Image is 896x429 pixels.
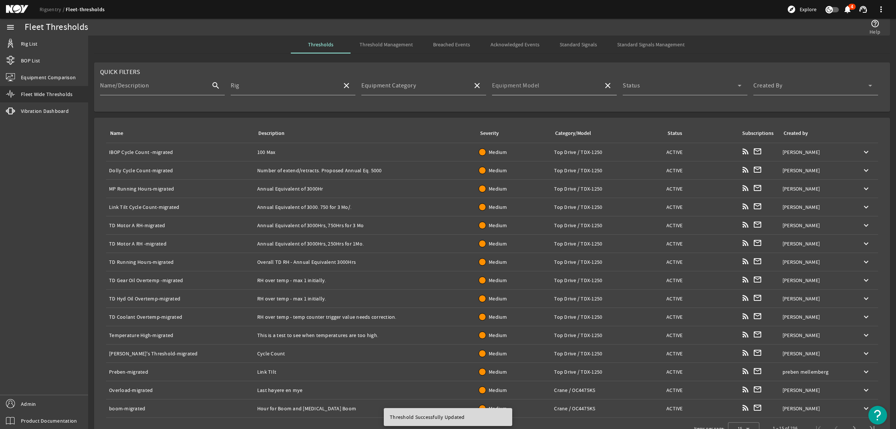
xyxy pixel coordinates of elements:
[21,57,40,64] span: BOP List
[473,81,482,90] mat-icon: close
[489,259,507,265] span: Medium
[753,275,762,284] mat-icon: mail_outline
[617,42,685,47] span: Standard Signals Management
[109,203,251,211] div: Link Tilt Cycle Count-migrated
[489,240,507,247] span: Medium
[554,331,660,339] div: Top Drive / TDX-1250
[554,295,660,302] div: Top Drive / TDX-1250
[783,350,851,357] div: [PERSON_NAME]
[783,386,851,394] div: [PERSON_NAME]
[6,23,15,32] mat-icon: menu
[100,82,149,89] mat-label: Name/Description
[40,6,66,13] a: Rigsentry
[741,403,750,412] mat-icon: rss_feed
[666,148,735,156] div: ACTIVE
[489,185,507,192] span: Medium
[554,222,660,229] div: Top Drive / TDX-1250
[753,293,762,302] mat-icon: mail_outline
[783,258,851,266] div: [PERSON_NAME]
[862,276,871,285] mat-icon: keyboard_arrow_down
[109,277,251,284] div: TD Gear Oil Overtemp -migrated
[784,3,819,15] button: Explore
[862,349,871,358] mat-icon: keyboard_arrow_down
[554,368,660,376] div: Top Drive / TDX-1250
[862,404,871,413] mat-icon: keyboard_arrow_down
[862,294,871,303] mat-icon: keyboard_arrow_down
[21,107,69,115] span: Vibration Dashboard
[843,5,852,14] mat-icon: notifications
[783,331,851,339] div: [PERSON_NAME]
[489,149,507,155] span: Medium
[862,166,871,175] mat-icon: keyboard_arrow_down
[623,82,640,89] mat-label: Status
[862,331,871,340] mat-icon: keyboard_arrow_down
[554,148,660,156] div: Top Drive / TDX-1250
[109,350,251,357] div: [PERSON_NAME]'s Threshold-migrated
[109,148,251,156] div: IBOP Cycle Count -migrated
[554,313,660,321] div: Top Drive / TDX-1250
[489,314,507,320] span: Medium
[741,330,750,339] mat-icon: rss_feed
[21,74,76,81] span: Equipment Comparison
[360,42,413,47] span: Threshold Management
[753,348,762,357] mat-icon: mail_outline
[257,148,473,156] div: 100 Max
[603,81,612,90] mat-icon: close
[666,350,735,357] div: ACTIVE
[560,42,597,47] span: Standard Signals
[753,183,762,192] mat-icon: mail_outline
[491,42,539,47] span: Acknowledged Events
[257,331,473,339] div: This is a test to see when temperatures are too high.
[554,277,660,284] div: Top Drive / TDX-1250
[554,167,660,174] div: Top Drive / TDX-1250
[741,147,750,156] mat-icon: rss_feed
[666,368,735,376] div: ACTIVE
[489,295,507,302] span: Medium
[783,148,851,156] div: [PERSON_NAME]
[783,295,851,302] div: [PERSON_NAME]
[783,313,851,321] div: [PERSON_NAME]
[666,167,735,174] div: ACTIVE
[257,240,473,247] div: Annual Equivalent of 3000Hrs, 250Hrs for 1Mo.
[783,185,851,192] div: [PERSON_NAME]
[66,6,105,13] a: Fleet-thresholds
[753,385,762,394] mat-icon: mail_outline
[753,312,762,321] mat-icon: mail_outline
[783,222,851,229] div: [PERSON_NAME]
[742,129,774,138] div: Subscriptions
[257,295,473,302] div: RH over temp - max 1 initially.
[783,277,851,284] div: [PERSON_NAME]
[862,312,871,321] mat-icon: keyboard_arrow_down
[554,405,660,412] div: Crane / OC4475KS
[109,331,251,339] div: Temperature High-migrated
[257,277,473,284] div: RH over temp - max 1 initially.
[871,19,880,28] mat-icon: help_outline
[109,405,251,412] div: boom-migrated
[554,258,660,266] div: Top Drive / TDX-1250
[862,367,871,376] mat-icon: keyboard_arrow_down
[741,257,750,266] mat-icon: rss_feed
[257,258,473,266] div: Overall TD RH - Annual Equivalent 3000Hrs
[741,385,750,394] mat-icon: rss_feed
[666,295,735,302] div: ACTIVE
[489,332,507,339] span: Medium
[257,386,473,394] div: Last høyere en mye
[862,184,871,193] mat-icon: keyboard_arrow_down
[109,129,248,138] div: Name
[753,238,762,247] mat-icon: mail_outline
[859,5,868,14] mat-icon: support_agent
[109,222,251,229] div: TD Motor A RH-migrated
[862,257,871,266] mat-icon: keyboard_arrow_down
[21,417,77,425] span: Product Documentation
[753,202,762,211] mat-icon: mail_outline
[862,239,871,248] mat-icon: keyboard_arrow_down
[308,42,333,47] span: Thresholds
[666,277,735,284] div: ACTIVE
[100,68,140,76] span: Quick Filters
[257,350,473,357] div: Cycle Count
[110,129,123,138] div: Name
[666,331,735,339] div: ACTIVE
[783,203,851,211] div: [PERSON_NAME]
[753,367,762,376] mat-icon: mail_outline
[862,148,871,157] mat-icon: keyboard_arrow_down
